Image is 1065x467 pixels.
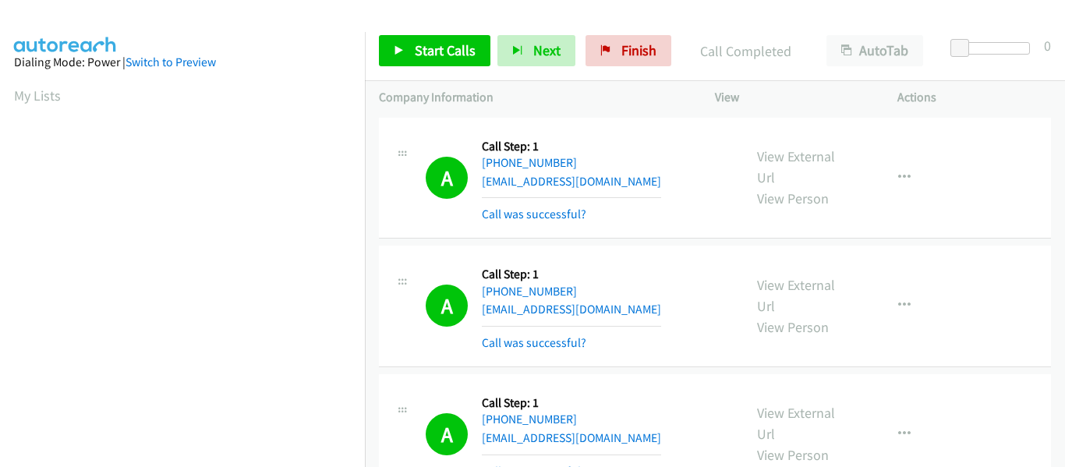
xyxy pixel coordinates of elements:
[958,42,1030,55] div: Delay between calls (in seconds)
[482,174,661,189] a: [EMAIL_ADDRESS][DOMAIN_NAME]
[482,302,661,317] a: [EMAIL_ADDRESS][DOMAIN_NAME]
[14,53,351,72] div: Dialing Mode: Power |
[426,285,468,327] h1: A
[482,412,577,426] a: [PHONE_NUMBER]
[757,147,835,186] a: View External Url
[757,318,829,336] a: View Person
[482,430,661,445] a: [EMAIL_ADDRESS][DOMAIN_NAME]
[426,157,468,199] h1: A
[586,35,671,66] a: Finish
[897,88,1052,107] p: Actions
[757,446,829,464] a: View Person
[482,284,577,299] a: [PHONE_NUMBER]
[426,413,468,455] h1: A
[482,139,661,154] h5: Call Step: 1
[482,335,586,350] a: Call was successful?
[415,41,476,59] span: Start Calls
[379,88,687,107] p: Company Information
[692,41,798,62] p: Call Completed
[14,87,61,104] a: My Lists
[757,404,835,443] a: View External Url
[482,267,661,282] h5: Call Step: 1
[482,207,586,221] a: Call was successful?
[482,155,577,170] a: [PHONE_NUMBER]
[379,35,490,66] a: Start Calls
[621,41,656,59] span: Finish
[1020,172,1065,295] iframe: Resource Center
[1044,35,1051,56] div: 0
[533,41,561,59] span: Next
[126,55,216,69] a: Switch to Preview
[757,276,835,315] a: View External Url
[497,35,575,66] button: Next
[482,395,661,411] h5: Call Step: 1
[715,88,869,107] p: View
[826,35,923,66] button: AutoTab
[757,189,829,207] a: View Person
